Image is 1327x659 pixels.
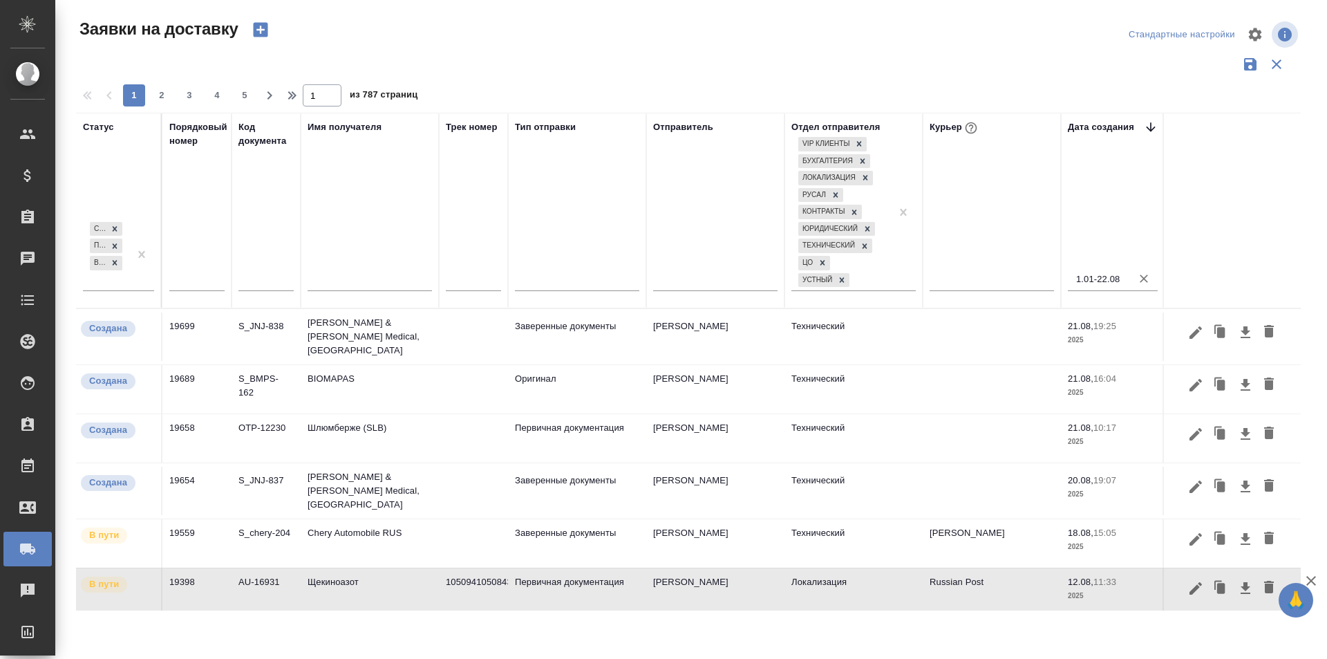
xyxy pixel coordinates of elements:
[923,568,1061,617] td: Russian Post
[1093,577,1116,587] p: 11:33
[930,119,980,137] div: Курьер
[797,169,874,187] div: VIP клиенты, Бухгалтерия, Локализация, Русал, Контракты, Юридический, Технический, ЦО, Устный
[508,568,646,617] td: Первичная документация
[1068,475,1093,485] p: 20.08,
[784,519,923,568] td: Технический
[1257,526,1281,553] button: Удалить
[446,120,498,134] div: Трек номер
[1068,577,1093,587] p: 12.08,
[1234,372,1257,398] button: Скачать
[962,119,980,137] button: При выборе курьера статус заявки автоматически поменяется на «Принята»
[178,89,200,102] span: 3
[923,519,1061,568] td: [PERSON_NAME]
[232,414,301,463] td: OTP-12230
[1068,423,1093,433] p: 21.08,
[515,120,576,134] div: Тип отправки
[798,188,828,203] div: Русал
[1184,421,1207,447] button: Редактировать
[301,414,439,463] td: Шлюмберже (SLB)
[784,467,923,515] td: Технический
[79,575,154,594] div: Заявка принята в работу
[1263,51,1290,77] button: Сбросить фильтры
[83,120,114,134] div: Статус
[646,365,784,414] td: [PERSON_NAME]
[1207,474,1234,500] button: Клонировать
[162,414,232,463] td: 19658
[232,568,301,617] td: AU-16931
[1093,321,1116,331] p: 19:25
[798,205,847,219] div: Контракты
[1068,386,1158,400] p: 2025
[1284,586,1308,615] span: 🙏
[232,313,301,361] td: S_JNJ-838
[1234,474,1257,500] button: Скачать
[90,239,107,253] div: Принята
[1068,435,1158,449] p: 2025
[646,519,784,568] td: [PERSON_NAME]
[1234,319,1257,346] button: Скачать
[508,414,646,463] td: Первичная документация
[89,577,119,591] p: В пути
[1257,421,1281,447] button: Удалить
[1207,319,1234,346] button: Клонировать
[301,568,439,617] td: Щекиноазот
[1093,423,1116,433] p: 10:17
[1093,528,1116,538] p: 15:05
[508,313,646,361] td: Заверенные документы
[178,84,200,106] button: 3
[350,86,417,106] span: из 787 страниц
[162,467,232,515] td: 19654
[1279,583,1313,618] button: 🙏
[162,313,232,361] td: 19699
[88,237,124,254] div: Создана, Принята, В пути
[797,237,874,254] div: VIP клиенты, Бухгалтерия, Локализация, Русал, Контракты, Юридический, Технический, ЦО, Устный
[646,568,784,617] td: [PERSON_NAME]
[1184,474,1207,500] button: Редактировать
[89,528,119,542] p: В пути
[1207,526,1234,553] button: Клонировать
[232,519,301,568] td: S_chery-204
[151,84,173,106] button: 2
[151,89,173,102] span: 2
[1068,321,1093,331] p: 21.08,
[1237,51,1263,77] button: Сохранить фильтры
[88,254,124,272] div: Создана, Принята, В пути
[1184,526,1207,553] button: Редактировать
[1207,575,1234,602] button: Клонировать
[1068,120,1134,134] div: Дата создания
[646,467,784,515] td: [PERSON_NAME]
[798,273,834,288] div: Устный
[797,221,876,238] div: VIP клиенты, Бухгалтерия, Локализация, Русал, Контракты, Юридический, Технический, ЦО, Устный
[76,18,238,40] span: Заявки на доставку
[88,221,124,238] div: Создана, Принята, В пути
[791,120,880,134] div: Отдел отправителя
[508,365,646,414] td: Оригинал
[79,421,154,440] div: Новая заявка, еще не передана в работу
[798,222,860,236] div: Юридический
[1257,474,1281,500] button: Удалить
[1093,373,1116,384] p: 16:04
[1257,319,1281,346] button: Удалить
[784,365,923,414] td: Технический
[784,414,923,463] td: Технический
[232,365,301,414] td: S_BMPS-162
[244,18,277,41] button: Создать
[1068,589,1158,603] p: 2025
[797,203,863,221] div: VIP клиенты, Бухгалтерия, Локализация, Русал, Контракты, Юридический, Технический, ЦО, Устный
[653,120,713,134] div: Отправитель
[301,365,439,414] td: BIOMAPAS
[1068,488,1158,501] p: 2025
[79,526,154,545] div: Заявка принята в работу
[234,84,256,106] button: 5
[79,474,154,492] div: Новая заявка, еще не передана в работу
[206,89,228,102] span: 4
[89,322,127,335] p: Создана
[1184,575,1207,602] button: Редактировать
[1239,18,1272,51] span: Настроить таблицу
[1068,540,1158,554] p: 2025
[1068,528,1093,538] p: 18.08,
[798,256,815,270] div: ЦО
[1125,24,1239,46] div: split button
[1184,319,1207,346] button: Редактировать
[169,120,227,148] div: Порядковый номер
